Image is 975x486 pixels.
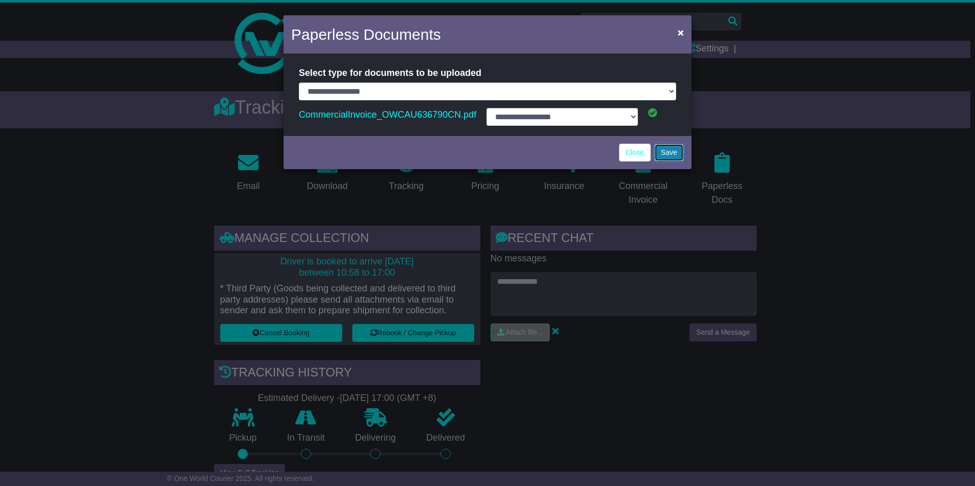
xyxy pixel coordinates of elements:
[619,144,651,161] a: Close
[299,64,481,83] label: Select type for documents to be uploaded
[673,22,689,43] button: Close
[654,144,684,161] button: Save
[299,107,476,122] a: CommercialInvoice_OWCAU636790CN.pdf
[291,23,441,46] h4: Paperless Documents
[678,26,684,38] span: ×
